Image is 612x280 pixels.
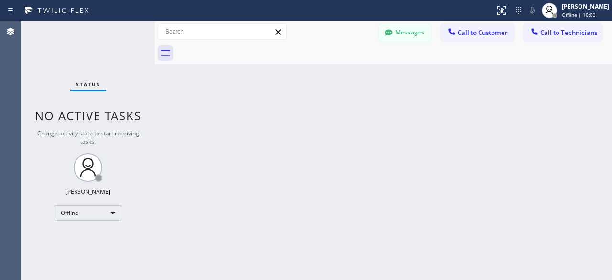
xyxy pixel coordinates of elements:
[66,188,110,196] div: [PERSON_NAME]
[76,81,100,88] span: Status
[562,11,596,18] span: Offline | 10:03
[524,23,602,42] button: Call to Technicians
[379,23,431,42] button: Messages
[458,28,508,37] span: Call to Customer
[540,28,597,37] span: Call to Technicians
[562,2,609,11] div: [PERSON_NAME]
[35,108,142,123] span: No active tasks
[37,129,139,146] span: Change activity state to start receiving tasks.
[525,4,539,17] button: Mute
[55,205,121,221] div: Offline
[441,23,514,42] button: Call to Customer
[158,24,286,39] input: Search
